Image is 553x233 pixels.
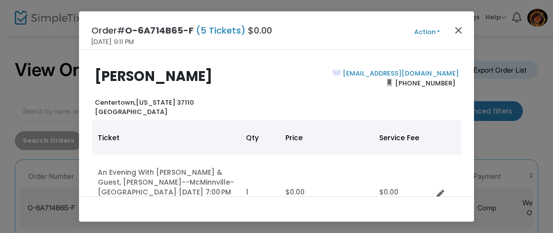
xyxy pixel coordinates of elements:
[341,69,459,78] a: [EMAIL_ADDRESS][DOMAIN_NAME]
[373,120,433,155] th: Service Fee
[92,120,240,155] th: Ticket
[240,120,279,155] th: Qty
[279,120,373,155] th: Price
[95,98,136,107] span: Centertown,
[91,37,134,47] span: [DATE] 9:11 PM
[397,27,457,38] button: Action
[194,24,248,37] span: (5 Tickets)
[373,155,433,230] td: $0.00
[279,155,373,230] td: $0.00
[95,67,212,86] b: [PERSON_NAME]
[125,24,194,37] span: O-6A714B65-F
[95,98,194,117] b: [US_STATE] 37110 [GEOGRAPHIC_DATA]
[452,24,465,37] button: Close
[92,155,240,230] td: An Evening With [PERSON_NAME] & Guest, [PERSON_NAME]--McMinnville-[GEOGRAPHIC_DATA] [DATE] 7:00 P...
[240,155,279,230] td: 1
[392,75,459,91] span: [PHONE_NUMBER]
[91,24,272,37] h4: Order# $0.00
